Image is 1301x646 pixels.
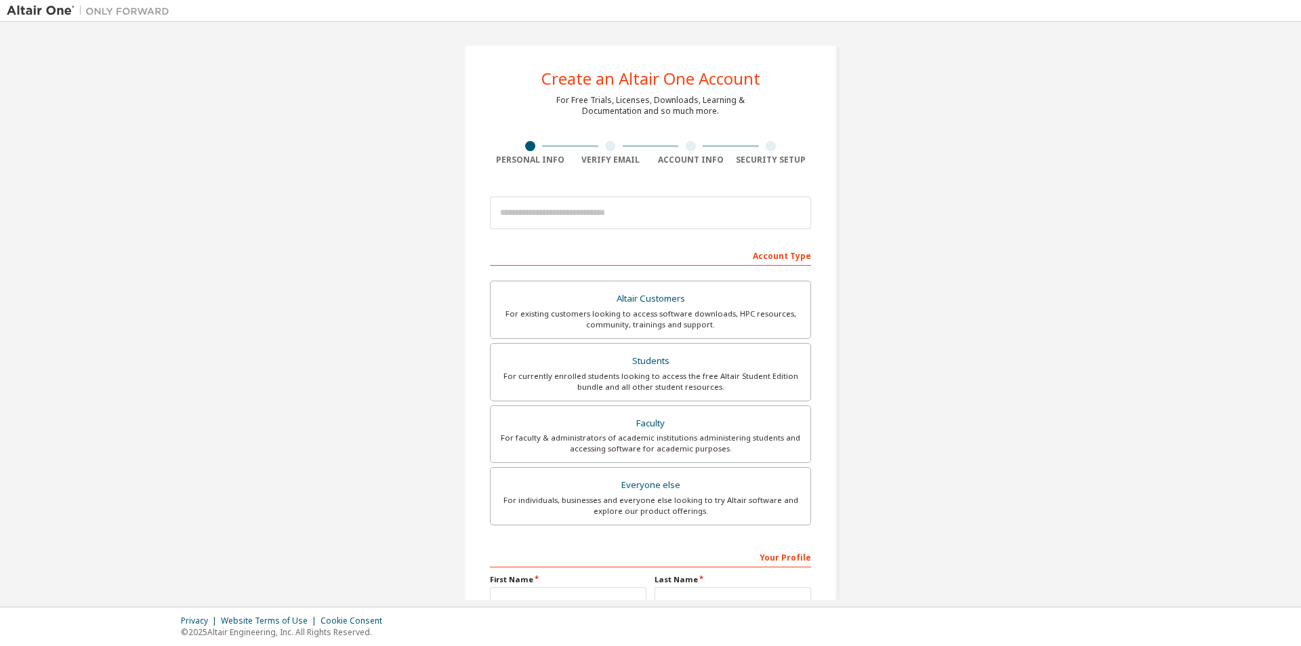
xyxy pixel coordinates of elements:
div: Altair Customers [499,289,802,308]
div: For currently enrolled students looking to access the free Altair Student Edition bundle and all ... [499,371,802,392]
div: Cookie Consent [321,615,390,626]
div: Privacy [181,615,221,626]
label: Last Name [655,574,811,585]
div: Everyone else [499,476,802,495]
img: Altair One [7,4,176,18]
div: Account Type [490,244,811,266]
div: Verify Email [571,155,651,165]
div: Create an Altair One Account [541,70,760,87]
div: Website Terms of Use [221,615,321,626]
div: Faculty [499,414,802,433]
div: Your Profile [490,546,811,567]
div: For Free Trials, Licenses, Downloads, Learning & Documentation and so much more. [556,95,745,117]
div: Account Info [650,155,731,165]
div: Personal Info [490,155,571,165]
div: For existing customers looking to access software downloads, HPC resources, community, trainings ... [499,308,802,330]
label: First Name [490,574,646,585]
div: For individuals, businesses and everyone else looking to try Altair software and explore our prod... [499,495,802,517]
div: For faculty & administrators of academic institutions administering students and accessing softwa... [499,432,802,454]
div: Students [499,352,802,371]
div: Security Setup [731,155,812,165]
p: © 2025 Altair Engineering, Inc. All Rights Reserved. [181,626,390,638]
